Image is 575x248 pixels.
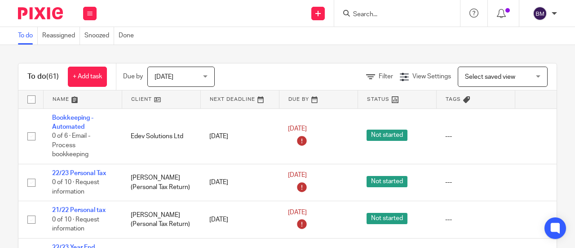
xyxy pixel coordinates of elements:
[465,74,515,80] span: Select saved view
[119,27,138,45] a: Done
[52,115,93,130] a: Bookkeeping - Automated
[52,133,90,158] span: 0 of 6 · Email - Process bookkeeping
[352,11,433,19] input: Search
[446,97,461,102] span: Tags
[155,74,173,80] span: [DATE]
[122,164,200,201] td: [PERSON_NAME] (Personal Tax Return)
[123,72,143,81] p: Due by
[200,164,279,201] td: [DATE]
[200,201,279,238] td: [DATE]
[367,130,407,141] span: Not started
[533,6,547,21] img: svg%3E
[367,176,407,187] span: Not started
[68,67,107,87] a: + Add task
[42,27,80,45] a: Reassigned
[52,179,99,195] span: 0 of 10 · Request information
[288,172,307,179] span: [DATE]
[122,201,200,238] td: [PERSON_NAME] (Personal Tax Return)
[122,108,200,164] td: Edev Solutions Ltd
[367,213,407,224] span: Not started
[52,170,106,176] a: 22/23 Personal Tax
[412,73,451,80] span: View Settings
[84,27,114,45] a: Snoozed
[27,72,59,81] h1: To do
[379,73,393,80] span: Filter
[52,207,106,213] a: 21/22 Personal tax
[18,7,63,19] img: Pixie
[288,209,307,216] span: [DATE]
[52,216,99,232] span: 0 of 10 · Request information
[288,126,307,132] span: [DATE]
[445,132,506,141] div: ---
[200,108,279,164] td: [DATE]
[445,215,506,224] div: ---
[18,27,38,45] a: To do
[46,73,59,80] span: (61)
[445,178,506,187] div: ---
